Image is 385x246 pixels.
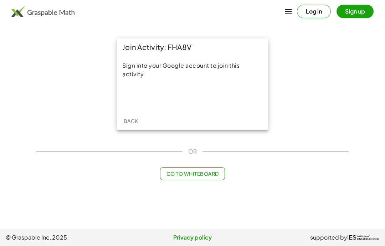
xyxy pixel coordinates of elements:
[117,39,268,56] div: Join Activity: FHA8V
[160,167,225,180] button: Go to Whiteboard
[130,233,255,242] a: Privacy policy
[119,114,142,127] button: Back
[297,5,331,18] button: Log in
[337,5,374,18] button: Sign up
[310,233,347,242] span: supported by
[166,170,219,177] span: Go to Whiteboard
[160,89,225,105] div: Sign in with Google. Opens in new tab
[123,118,138,124] span: Back
[6,233,130,242] span: © Graspable Inc, 2025
[122,61,263,78] div: Sign into your Google account to join this activity.
[188,147,197,156] span: OR
[347,233,379,242] a: IESInstitute ofEducation Sciences
[357,235,379,240] span: Institute of Education Sciences
[347,234,356,241] span: IES
[156,89,229,105] iframe: Sign in with Google Button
